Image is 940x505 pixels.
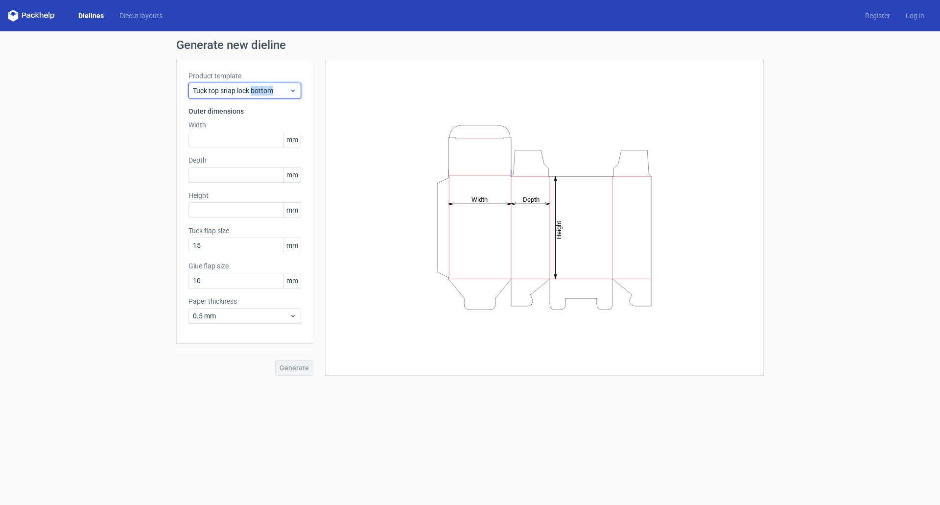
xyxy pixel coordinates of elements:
[176,39,764,51] h1: Generate new dieline
[471,195,488,203] tspan: Width
[555,220,563,239] tspan: Height
[188,71,301,81] label: Product template
[193,86,289,96] span: Tuck top snap lock bottom
[188,191,301,200] label: Height
[898,11,932,21] a: Log in
[70,11,112,21] a: Dielines
[188,106,301,116] h3: Outer dimensions
[283,273,301,288] span: mm
[188,296,301,306] label: Paper thickness
[283,168,301,182] span: mm
[193,311,289,321] span: 0.5 mm
[188,155,301,165] label: Depth
[188,120,301,130] label: Width
[188,261,301,271] label: Glue flap size
[857,11,898,21] a: Register
[188,226,301,236] label: Tuck flap size
[283,238,301,253] span: mm
[112,11,170,21] a: Diecut layouts
[283,132,301,147] span: mm
[523,195,540,203] tspan: Depth
[283,203,301,217] span: mm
